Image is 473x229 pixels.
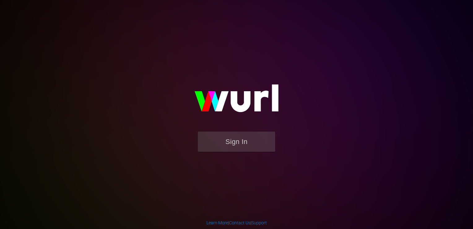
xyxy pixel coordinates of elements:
[175,71,298,131] img: wurl-logo-on-black-223613ac3d8ba8fe6dc639794a292ebdb59501304c7dfd60c99c58986ef67473.svg
[229,220,250,225] a: Contact Us
[251,220,267,225] a: Support
[198,132,275,152] button: Sign In
[206,220,228,225] a: Learn More
[206,220,267,226] div: | |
